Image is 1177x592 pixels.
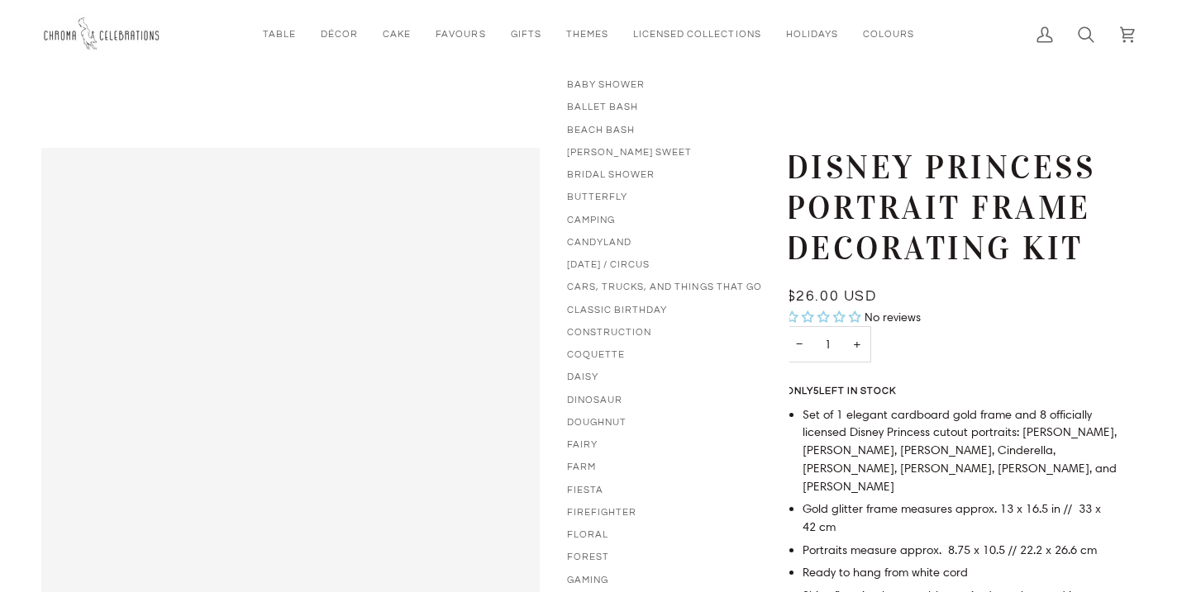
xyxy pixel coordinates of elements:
[567,460,762,474] span: Farm
[511,27,541,41] span: Gifts
[567,433,762,456] a: Fairy
[41,12,165,56] img: Chroma Celebrations
[567,456,762,478] a: Farm
[567,321,762,343] a: Construction
[567,299,762,321] a: Classic Birthday
[786,326,812,363] button: Decrease quantity
[567,523,762,546] a: Floral
[786,326,871,363] input: Quantity
[436,27,485,41] span: Favours
[567,123,762,137] span: Beach Bash
[786,148,1104,268] h1: Disney Princess Portrait Frame Decorating Kit
[567,415,762,429] span: Doughnut
[567,145,762,159] span: [PERSON_NAME] Sweet
[803,406,1117,496] li: Set of 1 elegant cardboard gold frame and 8 officially licensed Disney Princess cutout portraits:...
[567,411,762,433] a: Doughnut
[567,186,762,208] a: Butterfly
[567,528,762,542] span: Floral
[567,573,762,587] span: Gaming
[567,366,762,388] a: Daisy
[567,141,762,163] a: [PERSON_NAME] Sweet
[567,258,762,272] span: [DATE] / Circus
[863,27,914,41] span: Colours
[567,213,762,227] span: Camping
[567,325,762,339] span: Construction
[567,253,762,276] a: [DATE] / Circus
[567,343,762,366] a: Coquette
[567,501,762,523] a: Firefighter
[567,438,762,452] span: Fairy
[843,326,871,363] button: Increase quantity
[567,209,762,231] a: Camping
[567,231,762,253] a: Candyland
[803,564,1117,582] li: Ready to hang from white cord
[567,505,762,519] span: Firefighter
[567,119,762,141] a: Beach Bash
[567,393,762,407] span: Dinosaur
[383,27,411,41] span: Cake
[567,370,762,384] span: Daisy
[786,27,838,41] span: Holidays
[567,163,762,186] a: Bridal Shower
[567,190,762,204] span: Butterfly
[786,289,877,304] span: $26.00 USD
[567,280,762,294] span: Cars, Trucks, and Things That Go
[567,276,762,298] a: Cars, Trucks, and Things That Go
[567,569,762,591] a: Gaming
[567,389,762,411] a: Dinosaur
[567,235,762,249] span: Candyland
[567,479,762,501] a: Fiesta
[865,310,921,324] span: No reviews
[786,386,904,396] span: Only left in stock
[567,483,762,497] span: Fiesta
[567,550,762,564] span: Forest
[567,78,762,92] span: Baby Shower
[567,168,762,182] span: Bridal Shower
[633,27,761,41] span: Licensed Collections
[567,96,762,118] a: Ballet Bash
[567,100,762,114] span: Ballet Bash
[567,348,762,362] span: Coquette
[567,546,762,568] a: Forest
[567,303,762,317] span: Classic Birthday
[803,542,1117,560] li: Portraits measure approx. 8.75 x 10.5 // 22.2 x 26.6 cm
[263,27,296,41] span: Table
[567,73,762,96] a: Baby Shower
[813,386,819,395] span: 5
[321,27,358,41] span: Décor
[803,500,1117,537] li: Gold glitter frame measures approx. 13 x 16.5 in // 33 x 42 cm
